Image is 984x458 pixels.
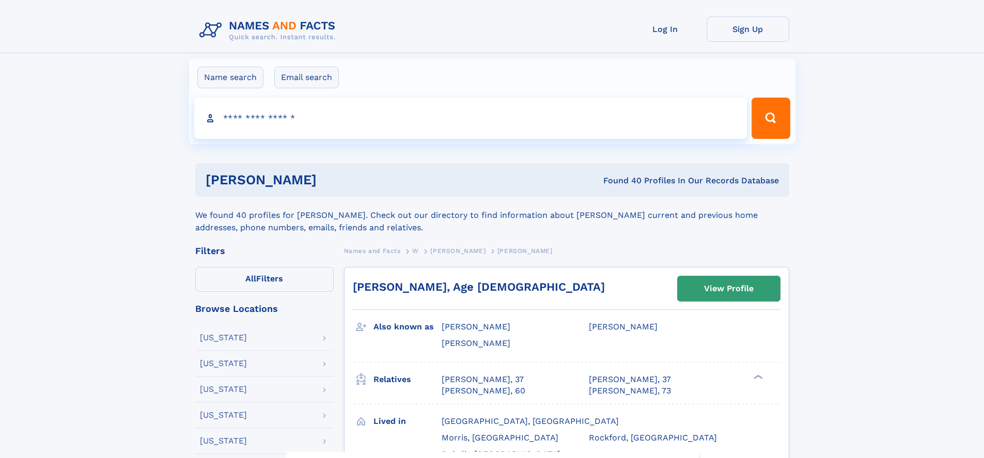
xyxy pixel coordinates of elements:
[707,17,789,42] a: Sign Up
[442,338,510,348] span: [PERSON_NAME]
[752,98,790,139] button: Search Button
[430,244,486,257] a: [PERSON_NAME]
[589,433,717,443] span: Rockford, [GEOGRAPHIC_DATA]
[373,413,442,430] h3: Lived in
[353,280,605,293] a: [PERSON_NAME], Age [DEMOGRAPHIC_DATA]
[200,437,247,445] div: [US_STATE]
[589,385,671,397] a: [PERSON_NAME], 73
[200,411,247,419] div: [US_STATE]
[678,276,780,301] a: View Profile
[194,98,747,139] input: search input
[442,416,619,426] span: [GEOGRAPHIC_DATA], [GEOGRAPHIC_DATA]
[412,244,419,257] a: W
[624,17,707,42] a: Log In
[442,433,558,443] span: Morris, [GEOGRAPHIC_DATA]
[430,247,486,255] span: [PERSON_NAME]
[195,267,334,292] label: Filters
[442,385,525,397] a: [PERSON_NAME], 60
[373,318,442,336] h3: Also known as
[589,322,658,331] span: [PERSON_NAME]
[200,359,247,368] div: [US_STATE]
[245,274,256,283] span: All
[195,246,334,256] div: Filters
[373,371,442,388] h3: Relatives
[274,67,339,88] label: Email search
[206,173,460,186] h1: [PERSON_NAME]
[197,67,263,88] label: Name search
[497,247,553,255] span: [PERSON_NAME]
[442,322,510,331] span: [PERSON_NAME]
[195,304,334,313] div: Browse Locations
[200,385,247,393] div: [US_STATE]
[200,334,247,342] div: [US_STATE]
[589,374,671,385] a: [PERSON_NAME], 37
[704,277,754,301] div: View Profile
[442,374,524,385] a: [PERSON_NAME], 37
[751,373,763,380] div: ❯
[195,197,789,234] div: We found 40 profiles for [PERSON_NAME]. Check out our directory to find information about [PERSON...
[344,244,401,257] a: Names and Facts
[195,17,344,44] img: Logo Names and Facts
[460,175,779,186] div: Found 40 Profiles In Our Records Database
[412,247,419,255] span: W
